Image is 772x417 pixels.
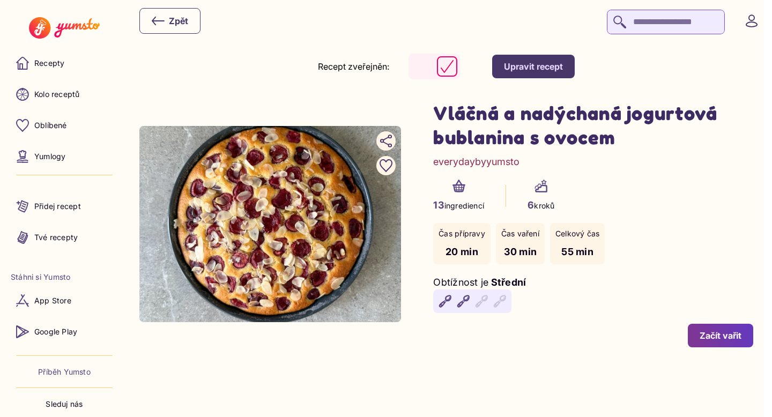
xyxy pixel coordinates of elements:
[433,101,753,149] h1: Vláčná a nadýchaná jogurtová bublanina s ovocem
[492,55,575,78] button: Upravit recept
[439,228,485,239] p: Čas přípravy
[700,330,741,341] div: Začít vařit
[11,113,118,138] a: Oblíbené
[11,81,118,107] a: Kolo receptů
[504,246,537,257] span: 30 min
[528,199,534,211] span: 6
[433,199,444,211] span: 13
[11,288,118,314] a: App Store
[433,275,488,289] p: Obtížnost je
[152,14,188,27] div: Zpět
[34,89,80,100] p: Kolo receptů
[528,198,554,212] p: kroků
[34,232,78,243] p: Tvé recepty
[688,324,753,347] button: Začít vařit
[501,228,539,239] p: Čas vaření
[34,201,81,212] p: Přidej recept
[555,228,599,239] p: Celkový čas
[491,277,526,288] span: Střední
[11,272,118,282] li: Stáhni si Yumsto
[11,319,118,345] a: Google Play
[34,58,64,69] p: Recepty
[34,295,71,306] p: App Store
[11,225,118,250] a: Tvé recepty
[34,326,77,337] p: Google Play
[318,61,389,72] label: Recept zveřejněn:
[504,61,563,72] div: Upravit recept
[38,367,91,377] a: Příběh Yumsto
[139,8,201,34] button: Zpět
[11,144,118,169] a: Yumlogy
[139,126,401,322] img: undefined
[446,246,478,257] span: 20 min
[46,399,83,409] p: Sleduj nás
[29,17,99,39] img: Yumsto logo
[11,193,118,219] a: Přidej recept
[34,120,67,131] p: Oblíbené
[433,198,484,212] p: ingrediencí
[433,154,519,169] a: everydaybyyumsto
[34,151,65,162] p: Yumlogy
[561,246,593,257] span: 55 min
[11,50,118,76] a: Recepty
